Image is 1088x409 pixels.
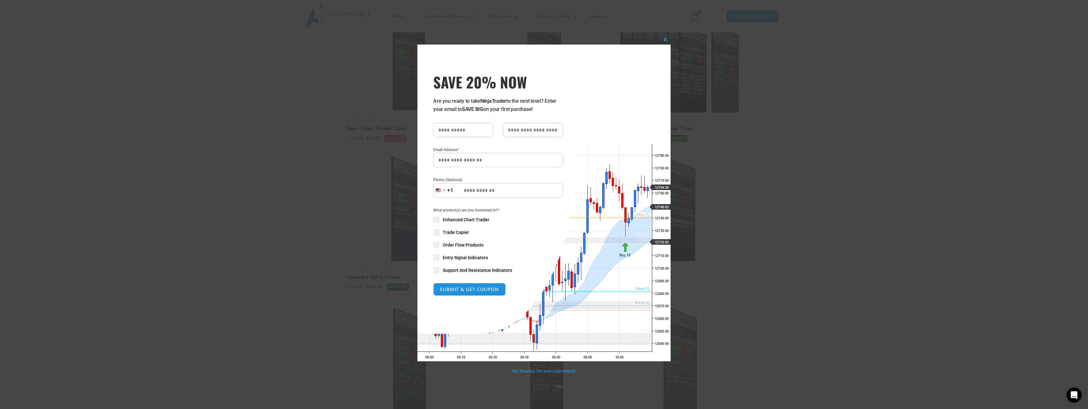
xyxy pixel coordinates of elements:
[443,242,484,248] span: Order Flow Products
[433,254,563,261] label: Entry Signal Indicators
[433,97,563,113] p: Are you ready to take to the next level? Enter your email to on your first purchase!
[433,183,453,198] button: Selected country
[433,283,506,296] button: SUBMIT & GET COUPON
[447,186,453,195] div: +1
[443,217,489,223] span: Enhanced Chart Trader
[433,73,563,91] h3: SAVE 20% NOW
[443,267,512,273] span: Support And Resistance Indicators
[462,106,483,112] strong: SAVE BIG
[433,217,563,223] label: Enhanced Chart Trader
[433,177,563,183] label: Phone (Optional)
[443,254,488,261] span: Entry Signal Indicators
[433,207,563,213] span: What product(s) are you interested in?
[1066,388,1082,403] div: Open Intercom Messenger
[512,368,575,374] a: No thanks, I’m not interested!
[433,229,563,235] label: Trade Copier
[433,147,563,153] label: Email Address
[480,98,506,104] strong: NinjaTrader
[433,267,563,273] label: Support And Resistance Indicators
[433,242,563,248] label: Order Flow Products
[443,229,469,235] span: Trade Copier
